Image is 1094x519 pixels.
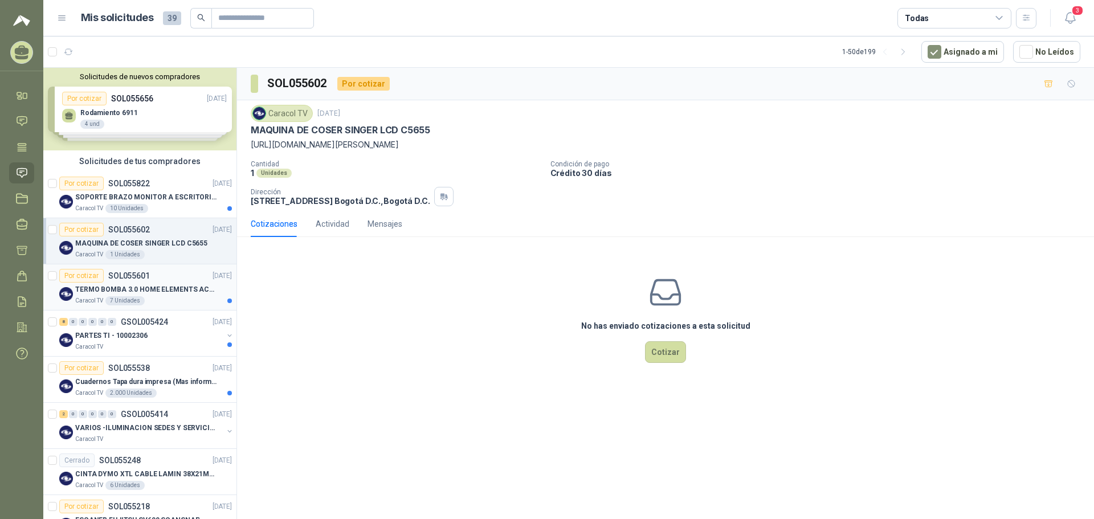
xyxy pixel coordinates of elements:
p: Cuadernos Tapa dura impresa (Mas informacion en el adjunto) [75,377,217,387]
div: Cerrado [59,453,95,467]
p: [DATE] [213,271,232,281]
img: Company Logo [59,287,73,301]
div: 0 [69,410,77,418]
p: CINTA DYMO XTL CABLE LAMIN 38X21MMBLANCO [75,469,217,480]
div: 6 Unidades [105,481,145,490]
p: Caracol TV [75,481,103,490]
button: 3 [1060,8,1080,28]
p: Caracol TV [75,250,103,259]
p: [DATE] [317,108,340,119]
a: 2 0 0 0 0 0 GSOL005414[DATE] Company LogoVARIOS -ILUMINACION SEDES Y SERVICIOSCaracol TV [59,407,234,444]
div: Cotizaciones [251,218,297,230]
button: No Leídos [1013,41,1080,63]
div: Actividad [316,218,349,230]
div: Por cotizar [59,223,104,236]
p: Caracol TV [75,389,103,398]
div: Por cotizar [59,269,104,283]
div: 7 Unidades [105,296,145,305]
p: MAQUINA DE COSER SINGER LCD C5655 [75,238,207,249]
div: Solicitudes de tus compradores [43,150,236,172]
p: SOL055538 [108,364,150,372]
h3: SOL055602 [267,75,328,92]
img: Company Logo [59,472,73,485]
p: [DATE] [213,409,232,420]
div: 1 Unidades [105,250,145,259]
p: MAQUINA DE COSER SINGER LCD C5655 [251,124,430,136]
img: Company Logo [59,195,73,209]
button: Cotizar [645,341,686,363]
div: Por cotizar [59,177,104,190]
p: PARTES TI - 10002306 [75,330,148,341]
button: Solicitudes de nuevos compradores [48,72,232,81]
img: Company Logo [253,107,266,120]
div: 0 [108,318,116,326]
p: Dirección [251,188,430,196]
p: [URL][DOMAIN_NAME][PERSON_NAME] [251,138,1080,151]
h3: No has enviado cotizaciones a esta solicitud [581,320,750,332]
p: [DATE] [213,455,232,466]
div: 0 [108,410,116,418]
p: [STREET_ADDRESS] Bogotá D.C. , Bogotá D.C. [251,196,430,206]
a: Por cotizarSOL055602[DATE] Company LogoMAQUINA DE COSER SINGER LCD C5655Caracol TV1 Unidades [43,218,236,264]
span: search [197,14,205,22]
div: Por cotizar [337,77,390,91]
p: TERMO BOMBA 3.0 HOME ELEMENTS ACERO INOX [75,284,217,295]
div: Por cotizar [59,500,104,513]
div: Todas [905,12,929,24]
span: 3 [1071,5,1084,16]
div: Caracol TV [251,105,313,122]
p: Condición de pago [550,160,1089,168]
p: VARIOS -ILUMINACION SEDES Y SERVICIOS [75,423,217,434]
img: Company Logo [59,426,73,439]
img: Logo peakr [13,14,30,27]
p: Caracol TV [75,204,103,213]
h1: Mis solicitudes [81,10,154,26]
p: [DATE] [213,317,232,328]
div: 8 [59,318,68,326]
p: SOL055248 [99,456,141,464]
p: [DATE] [213,224,232,235]
div: 10 Unidades [105,204,148,213]
button: Asignado a mi [921,41,1004,63]
div: 0 [69,318,77,326]
div: 0 [98,410,107,418]
div: 0 [88,318,97,326]
p: SOPORTE BRAZO MONITOR A ESCRITORIO NBF80 [75,192,217,203]
a: Por cotizarSOL055538[DATE] Company LogoCuadernos Tapa dura impresa (Mas informacion en el adjunto... [43,357,236,403]
div: Mensajes [368,218,402,230]
p: SOL055601 [108,272,150,280]
p: SOL055822 [108,179,150,187]
p: 1 [251,168,254,178]
p: GSOL005424 [121,318,168,326]
div: 2.000 Unidades [105,389,157,398]
div: Unidades [256,169,292,178]
img: Company Logo [59,241,73,255]
img: Company Logo [59,379,73,393]
p: SOL055602 [108,226,150,234]
div: Por cotizar [59,361,104,375]
div: Solicitudes de nuevos compradoresPor cotizarSOL055656[DATE] Rodamiento 69114 undPor cotizarSOL055... [43,68,236,150]
p: SOL055218 [108,502,150,510]
a: CerradoSOL055248[DATE] Company LogoCINTA DYMO XTL CABLE LAMIN 38X21MMBLANCOCaracol TV6 Unidades [43,449,236,495]
a: 8 0 0 0 0 0 GSOL005424[DATE] Company LogoPARTES TI - 10002306Caracol TV [59,315,234,352]
p: Caracol TV [75,342,103,352]
p: [DATE] [213,501,232,512]
div: 0 [79,410,87,418]
div: 0 [79,318,87,326]
p: Caracol TV [75,435,103,444]
div: 0 [88,410,97,418]
div: 2 [59,410,68,418]
div: 1 - 50 de 199 [842,43,912,61]
p: [DATE] [213,178,232,189]
p: Crédito 30 días [550,168,1089,178]
a: Por cotizarSOL055822[DATE] Company LogoSOPORTE BRAZO MONITOR A ESCRITORIO NBF80Caracol TV10 Unidades [43,172,236,218]
img: Company Logo [59,333,73,347]
a: Por cotizarSOL055601[DATE] Company LogoTERMO BOMBA 3.0 HOME ELEMENTS ACERO INOXCaracol TV7 Unidades [43,264,236,310]
p: Caracol TV [75,296,103,305]
div: 0 [98,318,107,326]
p: GSOL005414 [121,410,168,418]
p: [DATE] [213,363,232,374]
p: Cantidad [251,160,541,168]
span: 39 [163,11,181,25]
